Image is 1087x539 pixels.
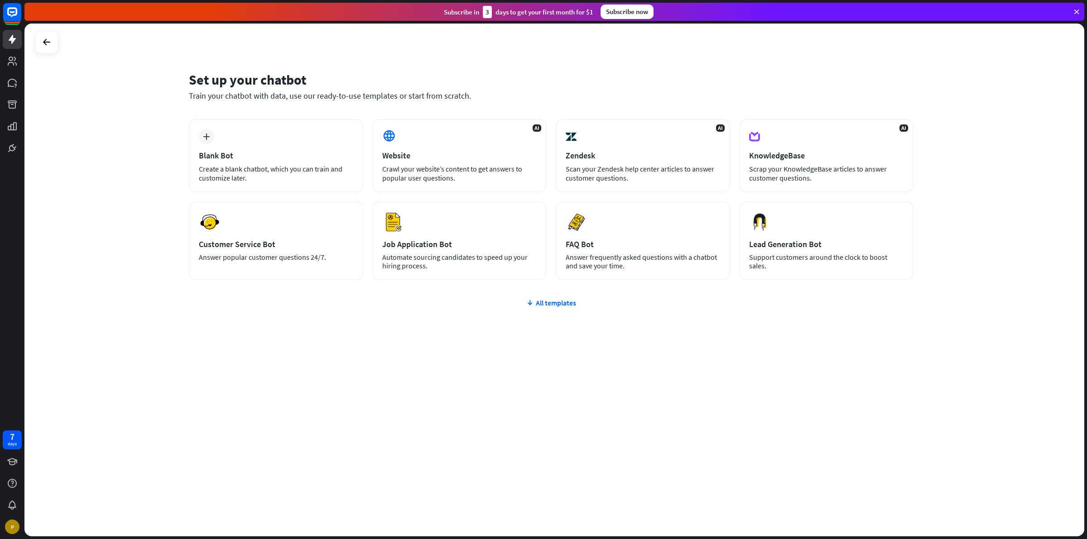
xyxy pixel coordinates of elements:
[601,5,654,19] div: Subscribe now
[5,520,19,534] div: P
[483,6,492,18] div: 3
[8,441,17,447] div: days
[444,6,593,18] div: Subscribe in days to get your first month for $1
[3,430,22,449] a: 7 days
[10,433,14,441] div: 7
